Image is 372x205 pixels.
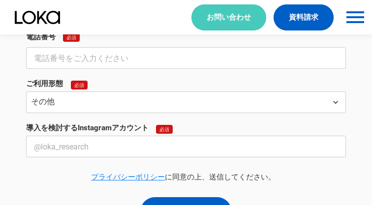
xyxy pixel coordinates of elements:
[21,172,346,182] p: に同意の上、送信してください。
[26,136,346,157] input: @loka_research
[159,126,169,132] p: 必須
[343,5,367,29] button: menu
[274,4,334,30] a: 資料請求
[91,173,165,181] a: プライバシーポリシー
[26,47,346,69] input: 電話番号をご入力ください
[74,82,84,88] p: 必須
[66,34,76,40] p: 必須
[26,79,63,89] p: ご利用形態
[26,32,56,42] p: 電話番号
[26,123,149,133] p: 導入を検討するInstagramアカウント
[191,4,266,30] a: お問い合わせ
